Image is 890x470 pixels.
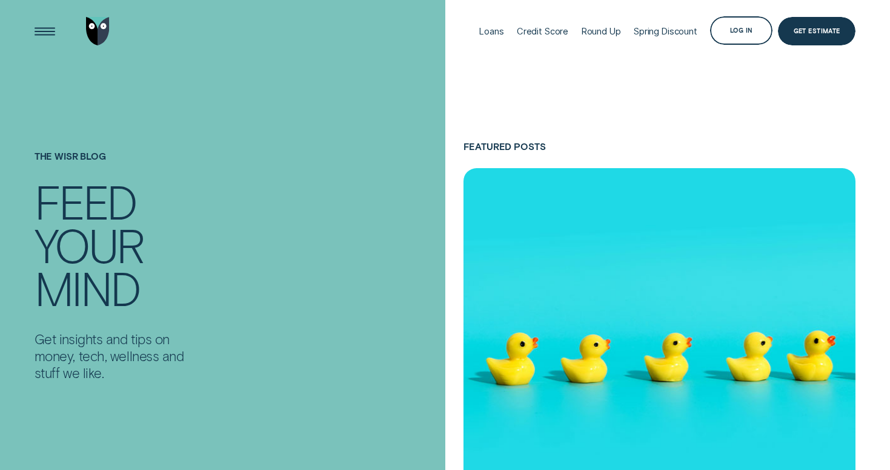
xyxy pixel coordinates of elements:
h4: Feed your mind [35,180,190,310]
div: Spring Discount [634,26,697,37]
img: Wisr [86,17,110,45]
div: Loans [479,26,503,37]
div: mind [35,267,140,310]
div: Round Up [582,26,621,37]
h1: The Wisr Blog [35,151,190,180]
button: Open Menu [31,17,59,45]
div: Feed [35,180,136,223]
div: Featured posts [463,142,856,152]
p: Get insights and tips on money, tech, wellness and stuff we like. [35,331,190,382]
div: Credit Score [517,26,568,37]
div: your [35,223,144,267]
button: Log in [710,16,772,44]
a: Get Estimate [778,17,855,45]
